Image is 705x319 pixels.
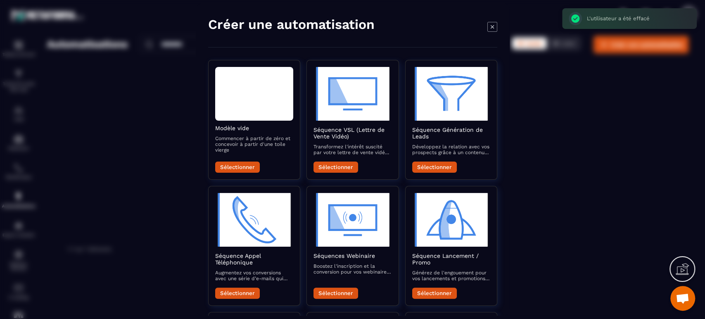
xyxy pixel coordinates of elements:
img: automation-objective-icon [412,193,490,247]
img: automation-objective-icon [313,67,392,121]
button: Sélectionner [313,162,358,173]
p: Développez la relation avec vos prospects grâce à un contenu attractif qui les accompagne vers la... [412,144,490,155]
p: Boostez l'inscription et la conversion pour vos webinaires avec des e-mails qui informent, rappel... [313,263,392,275]
h2: Modèle vide [215,125,293,131]
p: Augmentez vos conversions avec une série d’e-mails qui préparent et suivent vos appels commerciaux [215,270,293,281]
h2: Séquence Appel Téléphonique [215,252,293,266]
img: automation-objective-icon [215,193,293,247]
p: Commencer à partir de zéro et concevoir à partir d'une toile vierge [215,136,293,153]
h2: Séquence VSL (Lettre de Vente Vidéo) [313,126,392,140]
div: Ouvrir le chat [670,286,695,311]
button: Sélectionner [313,288,358,299]
button: Sélectionner [215,288,260,299]
button: Sélectionner [412,162,456,173]
button: Sélectionner [215,162,260,173]
h4: Créer une automatisation [208,16,375,33]
h2: Séquence Lancement / Promo [412,252,490,266]
img: automation-objective-icon [412,67,490,121]
p: Transformez l'intérêt suscité par votre lettre de vente vidéo en actions concrètes avec des e-mai... [313,144,392,155]
h2: Séquences Webinaire [313,252,392,259]
p: Générez de l'engouement pour vos lancements et promotions avec une séquence d’e-mails captivante ... [412,270,490,281]
img: automation-objective-icon [313,193,392,247]
button: Sélectionner [412,288,456,299]
h2: Séquence Génération de Leads [412,126,490,140]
